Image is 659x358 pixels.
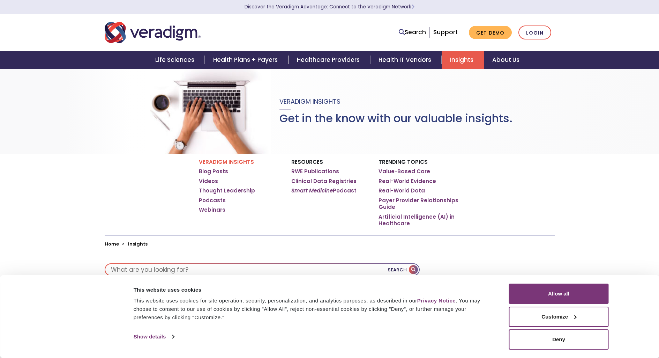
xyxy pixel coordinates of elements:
[199,187,255,194] a: Thought Leadership
[411,3,414,10] span: Learn More
[289,51,370,69] a: Healthcare Providers
[388,264,419,275] button: Search
[245,3,414,10] a: Discover the Veradigm Advantage: Connect to the Veradigm NetworkLearn More
[484,51,528,69] a: About Us
[199,168,228,175] a: Blog Posts
[134,297,493,322] div: This website uses cookies for site operation, security, personalization, and analytics purposes, ...
[399,28,426,37] a: Search
[205,51,288,69] a: Health Plans + Payers
[199,206,225,213] a: Webinars
[291,187,333,194] em: Smart Medicine
[433,28,458,36] a: Support
[379,197,460,211] a: Payer Provider Relationships Guide
[291,168,339,175] a: RWE Publications
[105,241,119,247] a: Home
[509,284,609,304] button: Allow all
[291,187,357,194] a: Smart MedicinePodcast
[291,178,357,185] a: Clinical Data Registries
[279,112,512,125] h1: Get in the know with our valuable insights.
[469,26,512,39] a: Get Demo
[147,51,205,69] a: Life Sciences
[105,264,419,275] input: What are you looking for?
[509,329,609,350] button: Deny
[134,286,493,294] div: This website uses cookies
[379,168,430,175] a: Value-Based Care
[134,331,174,342] a: Show details
[417,298,456,304] a: Privacy Notice
[379,213,460,227] a: Artificial Intelligence (AI) in Healthcare
[518,25,551,40] a: Login
[279,97,340,106] span: Veradigm Insights
[105,21,201,44] img: Veradigm logo
[379,187,425,194] a: Real-World Data
[199,178,218,185] a: Videos
[379,178,436,185] a: Real-World Evidence
[509,307,609,327] button: Customize
[199,197,226,204] a: Podcasts
[370,51,442,69] a: Health IT Vendors
[442,51,484,69] a: Insights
